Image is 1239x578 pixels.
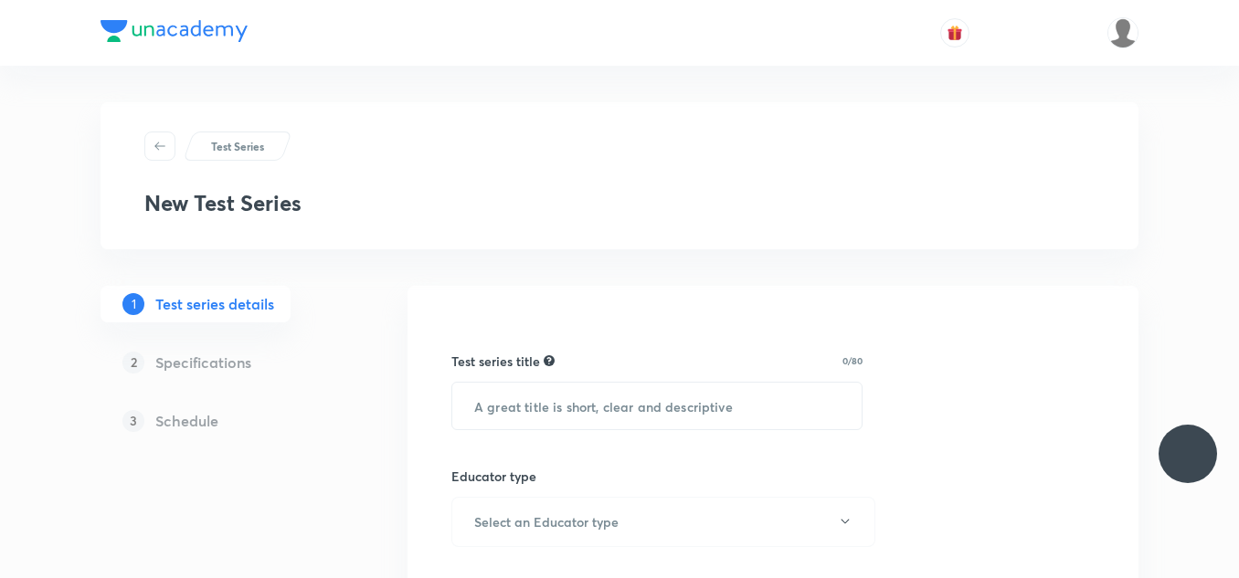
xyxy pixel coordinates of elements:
img: avatar [947,25,963,41]
button: avatar [940,18,969,47]
img: ttu [1177,443,1199,465]
p: Test Series [211,138,264,154]
h5: Test series details [155,293,274,315]
input: A great title is short, clear and descriptive [452,383,862,429]
img: roshni [1107,17,1138,48]
a: Company Logo [101,20,248,47]
button: Select an Educator type [451,497,875,547]
p: 0/80 [842,356,863,365]
div: A great title is short, clear and descriptive [544,352,555,369]
h6: Test series title [451,352,540,371]
img: Company Logo [101,20,248,42]
h6: Select an Educator type [474,512,619,531]
p: 3 [122,410,144,432]
h5: Specifications [155,352,251,373]
h3: New Test Series [144,190,302,216]
p: 1 [122,293,144,315]
h6: Educator type [451,467,536,486]
p: 2 [122,352,144,373]
h5: Schedule [155,410,218,432]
